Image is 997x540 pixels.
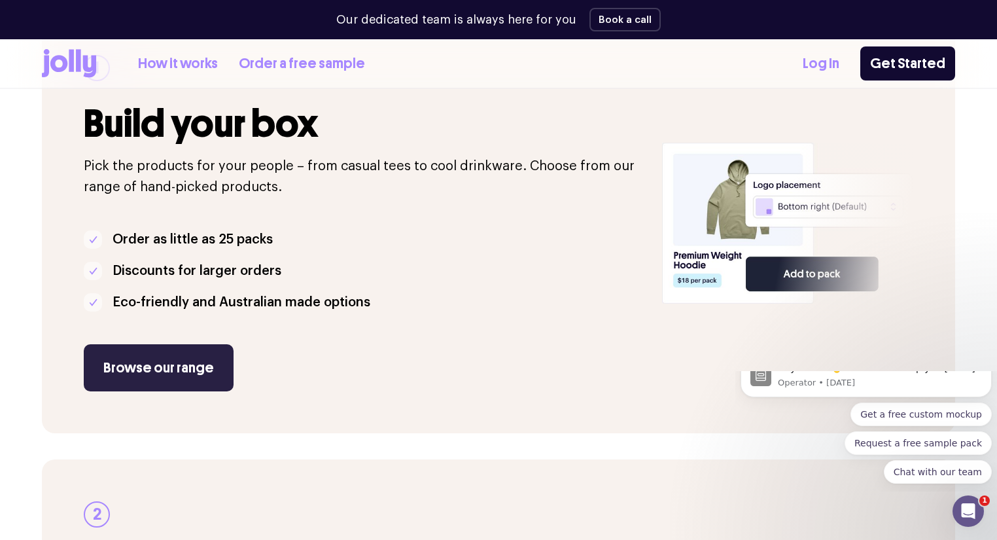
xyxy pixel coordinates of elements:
button: Quick reply: Chat with our team [149,89,256,113]
a: Get Started [860,46,955,81]
div: 2 [84,501,110,528]
button: Quick reply: Request a free sample pack [109,60,256,84]
p: Eco-friendly and Australian made options [113,292,370,313]
a: Order a free sample [239,53,365,75]
div: Quick reply options [5,31,256,113]
p: Message from Operator, sent 1w ago [43,6,247,18]
p: Discounts for larger orders [113,261,281,281]
iframe: Intercom live chat [953,495,984,527]
a: How it works [138,53,218,75]
p: Order as little as 25 packs [113,229,273,250]
h3: Build your box [84,102,646,145]
iframe: Intercom notifications message [735,371,997,492]
a: Browse our range [84,344,234,391]
span: 1 [979,495,990,506]
p: Pick the products for your people – from casual tees to cool drinkware. Choose from our range of ... [84,156,646,198]
button: Book a call [589,8,661,31]
button: Quick reply: Get a free custom mockup [115,31,256,55]
a: Log In [803,53,839,75]
p: Our dedicated team is always here for you [336,11,576,29]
